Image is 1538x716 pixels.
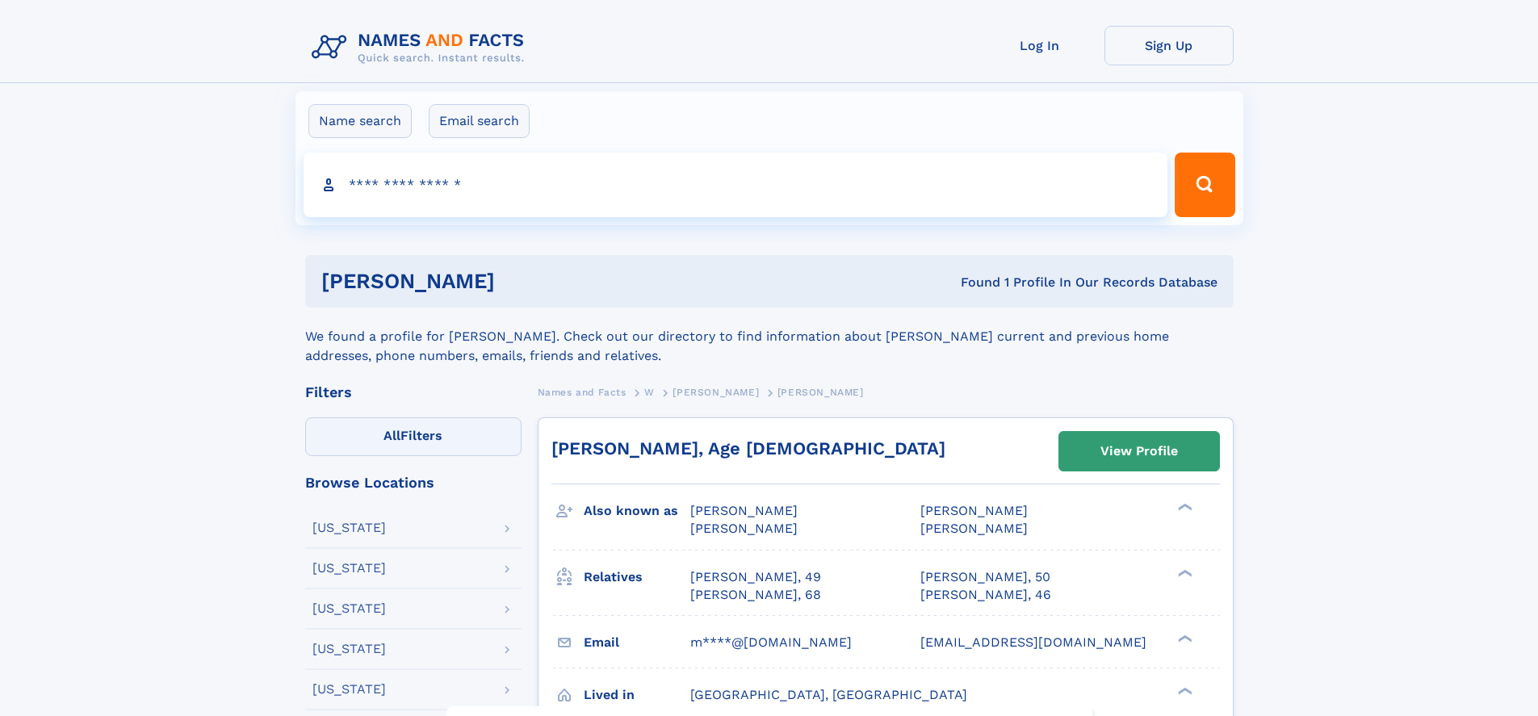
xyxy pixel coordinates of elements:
[690,503,798,518] span: [PERSON_NAME]
[644,382,655,402] a: W
[975,26,1104,65] a: Log In
[304,153,1168,217] input: search input
[690,586,821,604] a: [PERSON_NAME], 68
[305,475,522,490] div: Browse Locations
[727,274,1217,291] div: Found 1 Profile In Our Records Database
[584,563,690,591] h3: Relatives
[673,382,759,402] a: [PERSON_NAME]
[312,602,386,615] div: [US_STATE]
[312,683,386,696] div: [US_STATE]
[777,387,864,398] span: [PERSON_NAME]
[1175,153,1234,217] button: Search Button
[584,681,690,709] h3: Lived in
[1174,685,1193,696] div: ❯
[308,104,412,138] label: Name search
[321,271,728,291] h1: [PERSON_NAME]
[1104,26,1234,65] a: Sign Up
[305,26,538,69] img: Logo Names and Facts
[920,503,1028,518] span: [PERSON_NAME]
[1174,633,1193,643] div: ❯
[312,562,386,575] div: [US_STATE]
[644,387,655,398] span: W
[1174,567,1193,578] div: ❯
[383,428,400,443] span: All
[1059,432,1219,471] a: View Profile
[690,521,798,536] span: [PERSON_NAME]
[584,629,690,656] h3: Email
[920,521,1028,536] span: [PERSON_NAME]
[920,568,1050,586] a: [PERSON_NAME], 50
[673,387,759,398] span: [PERSON_NAME]
[690,568,821,586] a: [PERSON_NAME], 49
[305,417,522,456] label: Filters
[305,308,1234,366] div: We found a profile for [PERSON_NAME]. Check out our directory to find information about [PERSON_N...
[1100,433,1178,470] div: View Profile
[538,382,627,402] a: Names and Facts
[920,634,1146,650] span: [EMAIL_ADDRESS][DOMAIN_NAME]
[429,104,530,138] label: Email search
[312,521,386,534] div: [US_STATE]
[1174,502,1193,513] div: ❯
[920,586,1051,604] a: [PERSON_NAME], 46
[690,687,967,702] span: [GEOGRAPHIC_DATA], [GEOGRAPHIC_DATA]
[305,385,522,400] div: Filters
[551,438,945,458] a: [PERSON_NAME], Age [DEMOGRAPHIC_DATA]
[584,497,690,525] h3: Also known as
[312,643,386,655] div: [US_STATE]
